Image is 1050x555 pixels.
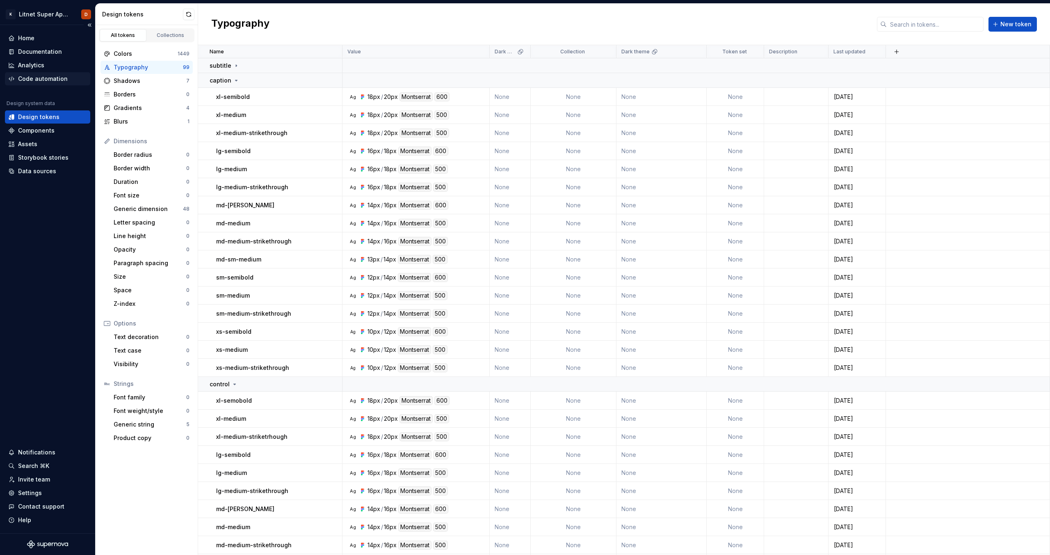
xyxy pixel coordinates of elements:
[707,160,764,178] td: None
[100,47,193,60] a: Colors1449
[349,415,356,422] div: Ag
[381,110,383,119] div: /
[616,250,707,268] td: None
[490,106,531,124] td: None
[829,273,885,282] div: [DATE]
[110,202,193,216] a: Generic dimension48
[186,435,189,441] div: 0
[616,106,707,124] td: None
[183,64,189,71] div: 99
[367,165,380,174] div: 16px
[110,175,193,188] a: Duration0
[349,238,356,245] div: Ag
[399,110,433,119] div: Montserrat
[114,393,186,401] div: Font family
[18,140,37,148] div: Assets
[707,250,764,268] td: None
[114,218,186,227] div: Letter spacing
[707,142,764,160] td: None
[216,219,250,227] p: md-medium
[490,214,531,232] td: None
[114,434,186,442] div: Product copy
[110,229,193,243] a: Line height0
[186,179,189,185] div: 0
[384,92,398,101] div: 20px
[5,459,90,472] button: Search ⌘K
[114,117,187,126] div: Blurs
[183,206,189,212] div: 48
[398,291,431,300] div: Montserrat
[707,305,764,323] td: None
[18,34,34,42] div: Home
[722,48,747,55] p: Token set
[490,196,531,214] td: None
[616,142,707,160] td: None
[433,147,448,156] div: 600
[384,237,397,246] div: 16px
[114,346,186,355] div: Text case
[186,408,189,414] div: 0
[114,407,186,415] div: Font weight/style
[433,183,448,192] div: 500
[5,72,90,85] a: Code automation
[367,273,380,282] div: 12px
[616,196,707,214] td: None
[349,94,356,100] div: Ag
[84,19,95,31] button: Collapse sidebar
[100,88,193,101] a: Borders0
[531,124,616,142] td: None
[433,309,447,318] div: 500
[434,128,449,138] div: 500
[18,167,56,175] div: Data sources
[616,268,707,287] td: None
[216,255,261,264] p: md-sm-medium
[349,274,356,281] div: Ag
[110,358,193,371] a: Visibility0
[398,219,431,228] div: Montserrat
[434,92,450,101] div: 600
[114,300,186,308] div: Z-index
[707,124,764,142] td: None
[707,268,764,287] td: None
[433,273,448,282] div: 600
[349,130,356,136] div: Ag
[384,110,398,119] div: 20px
[707,88,764,106] td: None
[18,48,62,56] div: Documentation
[187,118,189,125] div: 1
[18,462,49,470] div: Search ⌘K
[616,305,707,323] td: None
[186,421,189,428] div: 5
[186,192,189,199] div: 0
[114,420,186,429] div: Generic string
[186,347,189,354] div: 0
[186,151,189,158] div: 0
[531,178,616,196] td: None
[18,61,44,69] div: Analytics
[186,219,189,226] div: 0
[367,147,380,156] div: 16px
[490,178,531,196] td: None
[110,330,193,344] a: Text decoration0
[707,287,764,305] td: None
[381,237,383,246] div: /
[216,165,247,173] p: lg-medium
[381,291,383,300] div: /
[829,255,885,264] div: [DATE]
[829,237,885,245] div: [DATE]
[216,147,251,155] p: lg-semibold
[490,232,531,250] td: None
[433,237,448,246] div: 500
[769,48,797,55] p: Description
[367,201,380,210] div: 14px
[490,142,531,160] td: None
[5,446,90,459] button: Notifications
[110,189,193,202] a: Font size0
[367,128,380,138] div: 18px
[110,297,193,310] a: Z-index0
[2,5,94,23] button: KLitnet Super App 2.0.D
[490,124,531,142] td: None
[110,148,193,161] a: Border radius0
[381,92,383,101] div: /
[490,305,531,323] td: None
